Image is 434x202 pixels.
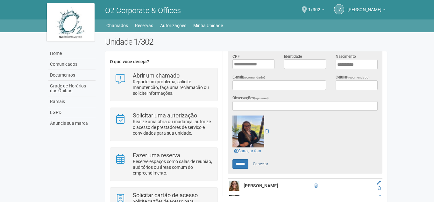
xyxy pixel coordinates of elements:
a: Documentos [48,70,96,81]
a: LGPD [48,107,96,118]
a: Editar membro [377,181,381,185]
label: E-mail [232,74,265,80]
a: Reservas [135,21,153,30]
a: 1/302 [308,8,324,13]
label: Nascimento [336,54,356,59]
a: Cancelar [249,159,272,169]
span: (recomendado) [243,76,265,79]
img: GetFile [232,116,264,147]
p: Reserve espaços como salas de reunião, auditórios ou áreas comum do empreendimento. [133,159,213,176]
label: Identidade [284,54,302,59]
a: Minha Unidade [193,21,223,30]
a: Fazer uma reserva Reserve espaços como salas de reunião, auditórios ou áreas comum do empreendime... [115,153,213,176]
span: (opcional) [254,96,269,100]
a: [PERSON_NAME] [347,8,386,13]
img: logo.jpg [47,3,95,41]
label: CPF [232,54,240,59]
strong: [PERSON_NAME] [244,183,278,188]
a: Chamados [106,21,128,30]
a: Anuncie sua marca [48,118,96,129]
a: TA [334,4,344,14]
p: Reporte um problema, solicite manutenção, faça uma reclamação ou solicite informações. [133,79,213,96]
img: user.png [229,181,239,191]
span: (recomendado) [347,76,370,79]
a: Editar membro [377,195,381,199]
strong: Solicitar cartão de acesso [133,192,198,198]
a: Comunicados [48,59,96,70]
a: Remover [265,129,269,134]
strong: Abrir um chamado [133,72,180,79]
p: Realize uma obra ou mudança, autorize o acesso de prestadores de serviço e convidados para sua un... [133,119,213,136]
a: Abrir um chamado Reporte um problema, solicite manutenção, faça uma reclamação ou solicite inform... [115,73,213,96]
a: Home [48,48,96,59]
strong: Fazer uma reserva [133,152,180,159]
label: Celular [336,74,370,80]
a: Solicitar uma autorização Realize uma obra ou mudança, autorize o acesso de prestadores de serviç... [115,113,213,136]
a: Grade de Horários dos Ônibus [48,81,96,96]
a: Carregar foto [232,147,263,154]
span: Thamiris Abdala [347,1,381,12]
h4: O que você deseja? [110,59,218,64]
strong: Solicitar uma autorização [133,112,197,119]
a: Autorizações [160,21,186,30]
a: Ramais [48,96,96,107]
span: 1/302 [308,1,320,12]
label: Observações [232,95,269,101]
span: O2 Corporate & Offices [105,6,181,15]
h2: Unidade 1/302 [105,37,388,47]
a: Excluir membro [378,186,381,191]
